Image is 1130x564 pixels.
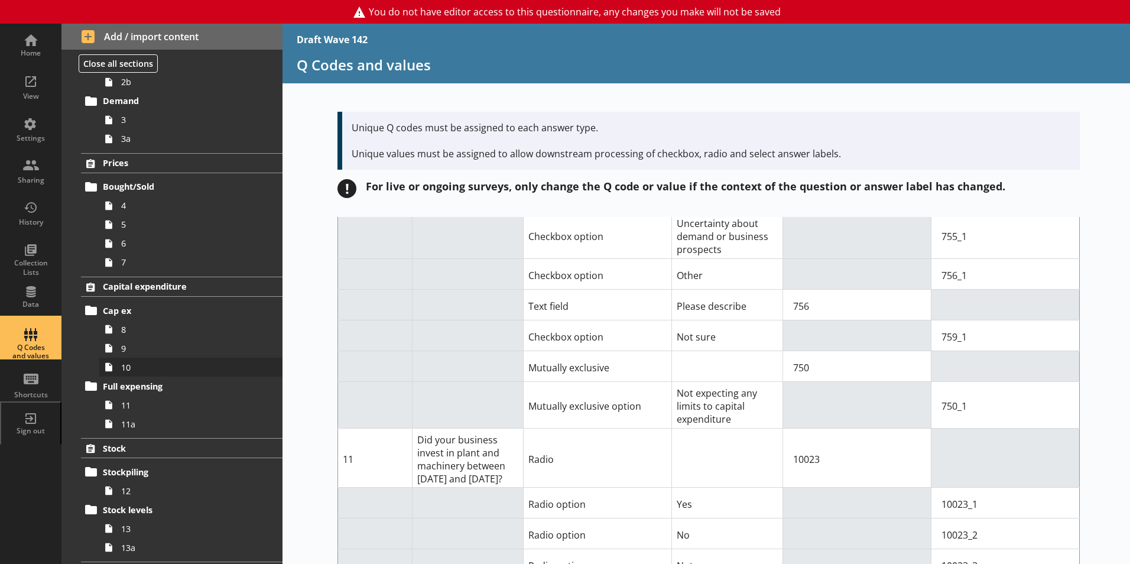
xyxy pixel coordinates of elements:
[10,300,51,309] div: Data
[10,92,51,101] div: View
[10,134,51,143] div: Settings
[121,76,252,87] span: 2b
[81,92,282,111] a: Demand
[366,179,1005,193] div: For live or ongoing surveys, only change the Q code or value if the context of the question or an...
[523,518,671,549] td: Radio option
[86,377,282,433] li: Full expensing1111a
[61,438,282,557] li: StockStockpiling12Stock levels1313a
[81,500,282,519] a: Stock levels
[99,396,282,414] a: 11
[103,181,248,192] span: Bought/Sold
[99,414,282,433] a: 11a
[523,258,671,289] td: Checkbox option
[523,289,671,320] td: Text field
[10,258,51,277] div: Collection Lists
[81,277,282,297] a: Capital expenditure
[103,381,248,392] span: Full expensing
[121,133,252,144] span: 3a
[99,129,282,148] a: 3a
[81,153,282,173] a: Prices
[61,277,282,433] li: Capital expenditureCap ex8910Full expensing1111a
[99,358,282,377] a: 10
[121,343,252,354] span: 9
[10,48,51,58] div: Home
[671,289,782,320] td: Please describe
[936,225,1074,248] input: Option Value input field
[61,24,282,50] button: Add / import content
[936,325,1074,349] input: Option Value input field
[99,538,282,557] a: 13a
[936,394,1074,418] input: Option Value input field
[81,301,282,320] a: Cap ex
[523,487,671,518] td: Radio option
[121,219,252,230] span: 5
[79,54,158,73] button: Close all sections
[671,258,782,289] td: Other
[99,215,282,234] a: 5
[338,428,413,487] td: 11
[10,426,51,436] div: Sign out
[61,153,282,272] li: PricesBought/Sold4567
[523,212,671,258] td: Checkbox option
[297,33,368,46] div: Draft Wave 142
[86,92,282,148] li: Demand33a
[121,362,252,373] span: 10
[103,466,248,478] span: Stockpiling
[99,339,282,358] a: 9
[82,30,263,43] span: Add / import content
[81,377,282,396] a: Full expensing
[99,320,282,339] a: 8
[121,238,252,249] span: 6
[671,382,782,428] td: Not expecting any limits to capital expenditure
[121,485,252,497] span: 12
[788,448,926,471] input: QCode input field
[99,73,282,92] a: 2b
[788,294,926,318] input: QCode input field
[81,462,282,481] a: Stockpiling
[352,121,1070,160] p: Unique Q codes must be assigned to each answer type. Unique values must be assigned to allow down...
[99,481,282,500] a: 12
[103,157,248,168] span: Prices
[99,519,282,538] a: 13
[297,56,1116,74] h1: Q Codes and values
[121,257,252,268] span: 7
[10,176,51,185] div: Sharing
[10,343,51,361] div: Q Codes and values
[103,95,248,106] span: Demand
[936,523,1074,547] input: Option Value input field
[99,234,282,253] a: 6
[936,264,1074,287] input: Option Value input field
[523,320,671,351] td: Checkbox option
[10,390,51,400] div: Shortcuts
[103,504,248,516] span: Stock levels
[671,320,782,351] td: Not sure
[337,179,356,198] div: !
[86,500,282,557] li: Stock levels1313a
[99,111,282,129] a: 3
[81,438,282,458] a: Stock
[523,351,671,382] td: Mutually exclusive
[99,253,282,272] a: 7
[121,419,252,430] span: 11a
[671,212,782,258] td: Uncertainty about demand or business prospects
[99,196,282,215] a: 4
[103,281,248,292] span: Capital expenditure
[86,462,282,500] li: Stockpiling12
[86,177,282,272] li: Bought/Sold4567
[936,492,1074,516] input: Option Value input field
[121,542,252,553] span: 13a
[671,487,782,518] td: Yes
[103,443,248,454] span: Stock
[81,177,282,196] a: Bought/Sold
[10,218,51,227] div: History
[788,356,926,380] input: QCode input field
[523,428,671,487] td: Radio
[412,428,523,487] td: Did your business invest in plant and machinery between [DATE] and [DATE]?
[121,200,252,211] span: 4
[523,382,671,428] td: Mutually exclusive option
[103,305,248,316] span: Cap ex
[121,400,252,411] span: 11
[121,324,252,335] span: 8
[671,518,782,549] td: No
[121,114,252,125] span: 3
